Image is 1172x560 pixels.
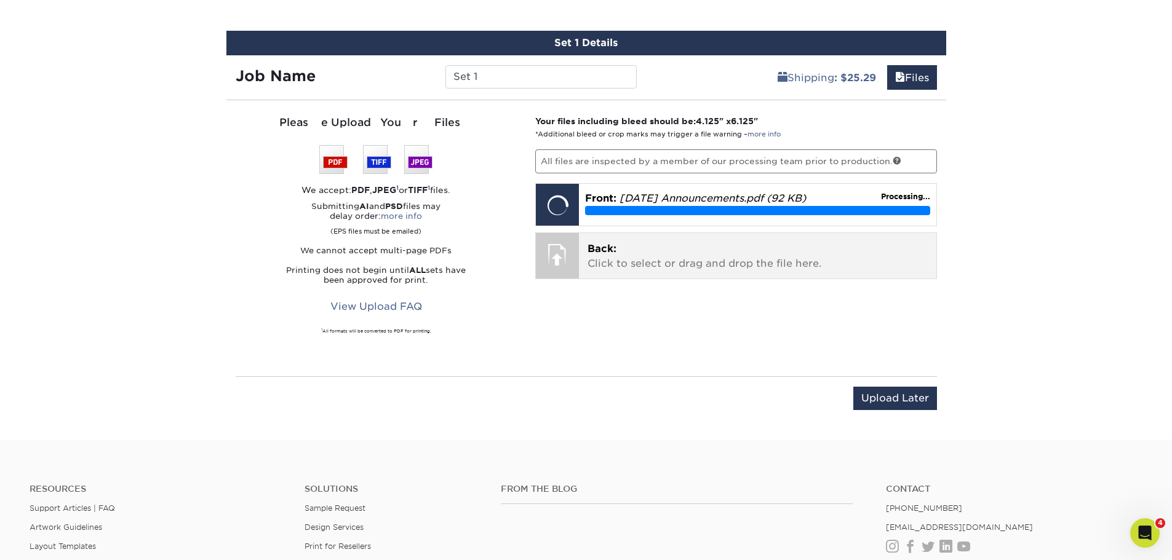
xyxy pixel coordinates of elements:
[770,65,884,90] a: Shipping: $25.29
[731,116,754,126] span: 6.125
[321,328,322,331] sup: 1
[409,266,426,275] strong: ALL
[319,145,433,174] img: We accept: PSD, TIFF, or JPEG (JPG)
[236,266,517,285] p: Printing does not begin until sets have been approved for print.
[895,72,905,84] span: files
[330,221,421,236] small: (EPS files must be emailed)
[385,202,403,211] strong: PSD
[887,65,937,90] a: Files
[535,116,758,126] strong: Your files including bleed should be: " x "
[1155,518,1165,528] span: 4
[305,542,371,551] a: Print for Resellers
[853,387,937,410] input: Upload Later
[351,185,370,195] strong: PDF
[236,115,517,131] div: Please Upload Your Files
[1130,518,1160,548] iframe: Intercom live chat
[886,484,1142,494] a: Contact
[696,116,719,126] span: 4.125
[585,192,616,204] span: Front:
[445,65,637,89] input: Enter a job name
[236,184,517,196] div: We accept: , or files.
[535,130,781,138] small: *Additional bleed or crop marks may trigger a file warning –
[778,72,787,84] span: shipping
[408,185,428,195] strong: TIFF
[372,185,396,195] strong: JPEG
[886,503,962,513] a: [PHONE_NUMBER]
[396,184,399,191] sup: 1
[588,243,616,254] span: Back:
[322,295,430,318] a: View Upload FAQ
[305,503,365,513] a: Sample Request
[236,202,517,236] p: Submitting and files may delay order:
[834,72,876,84] b: : $25.29
[305,523,364,532] a: Design Services
[588,242,928,271] p: Click to select or drag and drop the file here.
[30,503,115,513] a: Support Articles | FAQ
[535,149,937,173] p: All files are inspected by a member of our processing team prior to production.
[747,130,781,138] a: more info
[501,484,853,494] h4: From the Blog
[359,202,369,211] strong: AI
[236,328,517,334] div: All formats will be converted to PDF for printing.
[236,67,316,85] strong: Job Name
[620,192,806,204] em: [DATE] Announcements.pdf (92 KB)
[236,246,517,256] p: We cannot accept multi-page PDFs
[381,211,422,221] a: more info
[226,31,946,55] div: Set 1 Details
[886,523,1033,532] a: [EMAIL_ADDRESS][DOMAIN_NAME]
[30,484,286,494] h4: Resources
[428,184,430,191] sup: 1
[305,484,482,494] h4: Solutions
